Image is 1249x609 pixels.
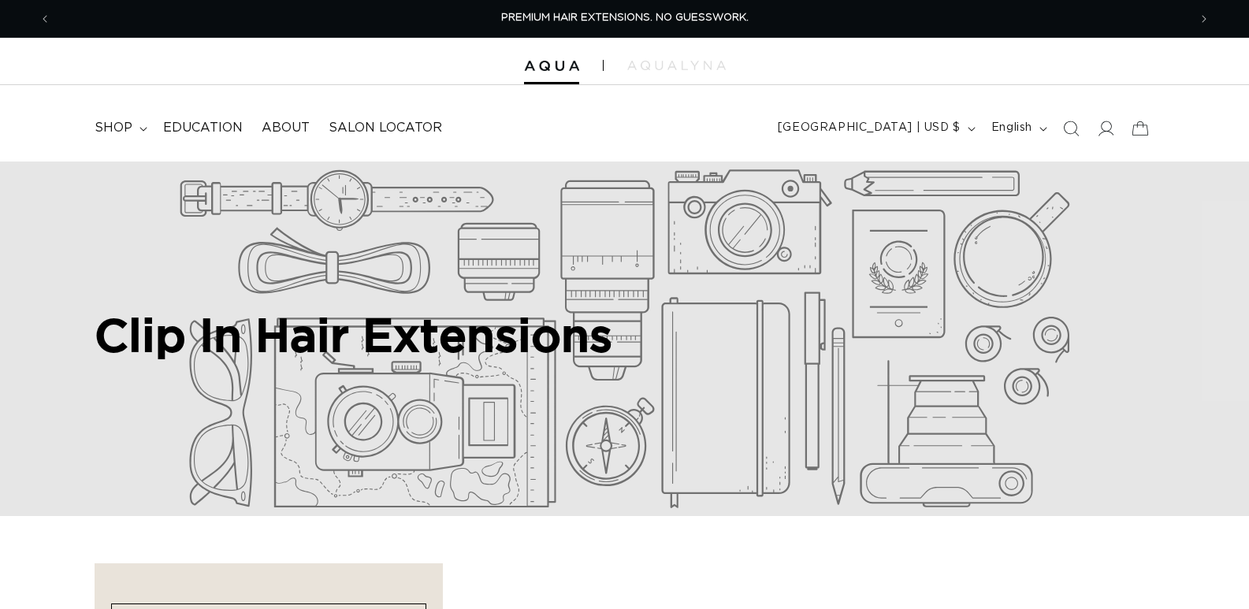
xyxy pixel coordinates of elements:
h2: Clip In Hair Extensions [95,307,612,362]
span: About [262,120,310,136]
span: English [991,120,1032,136]
button: Previous announcement [28,4,62,34]
button: Next announcement [1187,4,1221,34]
button: English [982,113,1054,143]
summary: shop [85,110,154,146]
button: [GEOGRAPHIC_DATA] | USD $ [768,113,982,143]
summary: Search [1054,111,1088,146]
a: Salon Locator [319,110,452,146]
a: Education [154,110,252,146]
span: PREMIUM HAIR EXTENSIONS. NO GUESSWORK. [501,13,749,23]
img: aqualyna.com [627,61,726,70]
span: [GEOGRAPHIC_DATA] | USD $ [778,120,961,136]
img: Aqua Hair Extensions [524,61,579,72]
span: Salon Locator [329,120,442,136]
a: About [252,110,319,146]
span: shop [95,120,132,136]
span: Education [163,120,243,136]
